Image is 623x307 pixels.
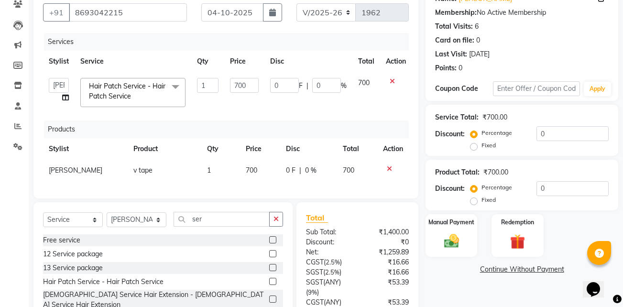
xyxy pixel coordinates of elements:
div: ₹700.00 [483,167,508,177]
iframe: chat widget [583,269,613,297]
label: Manual Payment [428,218,474,227]
div: Service Total: [435,112,479,122]
div: Discount: [299,237,358,247]
div: ₹700.00 [482,112,507,122]
div: ₹0 [358,237,416,247]
div: ₹1,400.00 [358,227,416,237]
label: Percentage [481,183,512,192]
div: Discount: [435,129,465,139]
div: Last Visit: [435,49,467,59]
span: Total [306,213,328,223]
div: ( ) [299,267,358,277]
span: 9% [308,288,317,296]
th: Action [377,138,409,160]
div: Coupon Code [435,84,493,94]
th: Service [75,51,191,72]
div: Discount: [435,184,465,194]
th: Product [128,138,201,160]
span: 700 [343,166,354,175]
div: ( ) [299,257,358,267]
span: | [299,165,301,175]
div: Products [44,121,416,138]
img: _cash.svg [439,232,464,250]
div: Product Total: [435,167,480,177]
th: Disc [280,138,337,160]
span: F [299,81,303,91]
label: Redemption [501,218,534,227]
img: _gift.svg [505,232,530,251]
div: ( ) [299,277,358,297]
th: Action [380,51,412,72]
a: Continue Without Payment [427,264,616,274]
th: Disc [264,51,352,72]
th: Price [240,138,280,160]
div: 0 [459,63,462,73]
div: Points: [435,63,457,73]
span: 2.5% [325,268,339,276]
div: Hair Patch Service - Hair Patch Service [43,277,164,287]
div: Membership: [435,8,477,18]
div: ₹16.66 [358,257,416,267]
span: 700 [246,166,257,175]
span: [PERSON_NAME] [49,166,102,175]
button: Apply [584,82,611,96]
th: Stylist [43,51,75,72]
span: 0 % [305,165,317,175]
button: +91 [43,3,70,22]
span: SGST(ANY) [306,278,341,286]
div: 12 Service package [43,249,103,259]
input: Search by Name/Mobile/Email/Code [69,3,187,22]
span: CGST [306,258,324,266]
span: CGST(ANY) [306,298,341,307]
div: [DATE] [469,49,490,59]
th: Stylist [43,138,128,160]
div: ₹1,259.89 [358,247,416,257]
div: No Active Membership [435,8,609,18]
div: Total Visits: [435,22,473,32]
div: Sub Total: [299,227,358,237]
a: x [131,92,135,100]
div: ₹16.66 [358,267,416,277]
span: v tape [133,166,153,175]
div: Card on file: [435,35,474,45]
th: Qty [191,51,224,72]
span: 0 F [286,165,295,175]
div: Free service [43,235,80,245]
th: Price [224,51,264,72]
span: Hair Patch Service - Hair Patch Service [89,82,165,100]
input: Enter Offer / Coupon Code [493,81,579,96]
label: Fixed [481,141,496,150]
span: | [306,81,308,91]
div: ₹53.39 [358,277,416,297]
span: 2.5% [326,258,340,266]
th: Total [352,51,380,72]
span: SGST [306,268,323,276]
div: Net: [299,247,358,257]
input: Search or Scan [174,212,270,227]
th: Qty [201,138,240,160]
th: Total [337,138,378,160]
div: 6 [475,22,479,32]
div: Services [44,33,416,51]
span: 1 [207,166,211,175]
div: 13 Service package [43,263,103,273]
label: Percentage [481,129,512,137]
span: 700 [358,78,370,87]
span: % [341,81,347,91]
div: 0 [476,35,480,45]
label: Fixed [481,196,496,204]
